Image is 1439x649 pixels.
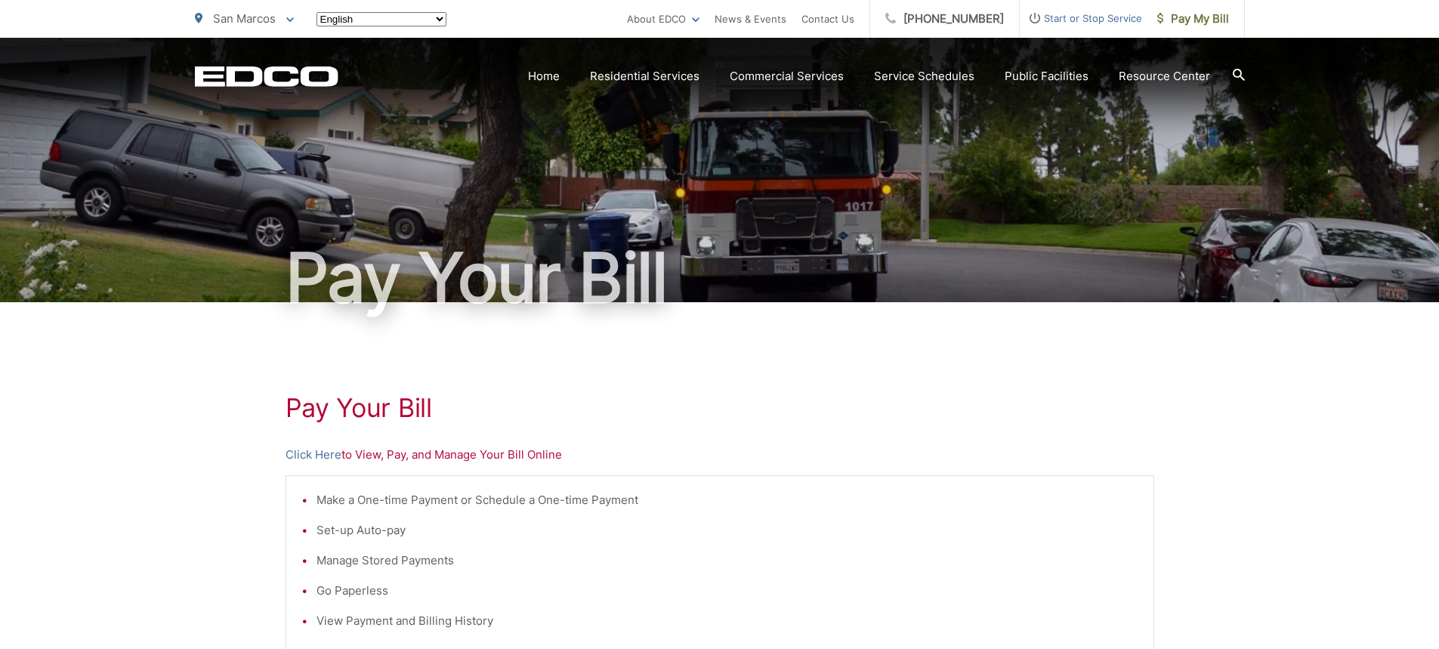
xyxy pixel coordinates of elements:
li: Manage Stored Payments [317,552,1138,570]
p: to View, Pay, and Manage Your Bill Online [286,446,1154,464]
span: Pay My Bill [1157,10,1229,28]
a: Commercial Services [730,67,844,85]
a: Click Here [286,446,341,464]
a: About EDCO [627,10,699,28]
li: View Payment and Billing History [317,612,1138,630]
span: San Marcos [213,11,276,26]
a: Residential Services [590,67,699,85]
a: Public Facilities [1005,67,1089,85]
li: Set-up Auto-pay [317,521,1138,539]
a: EDCD logo. Return to the homepage. [195,66,338,87]
a: Service Schedules [874,67,974,85]
select: Select a language [317,12,446,26]
h1: Pay Your Bill [195,240,1245,316]
li: Make a One-time Payment or Schedule a One-time Payment [317,491,1138,509]
h1: Pay Your Bill [286,393,1154,423]
a: Contact Us [801,10,854,28]
a: Home [528,67,560,85]
li: Go Paperless [317,582,1138,600]
a: Resource Center [1119,67,1210,85]
a: News & Events [715,10,786,28]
